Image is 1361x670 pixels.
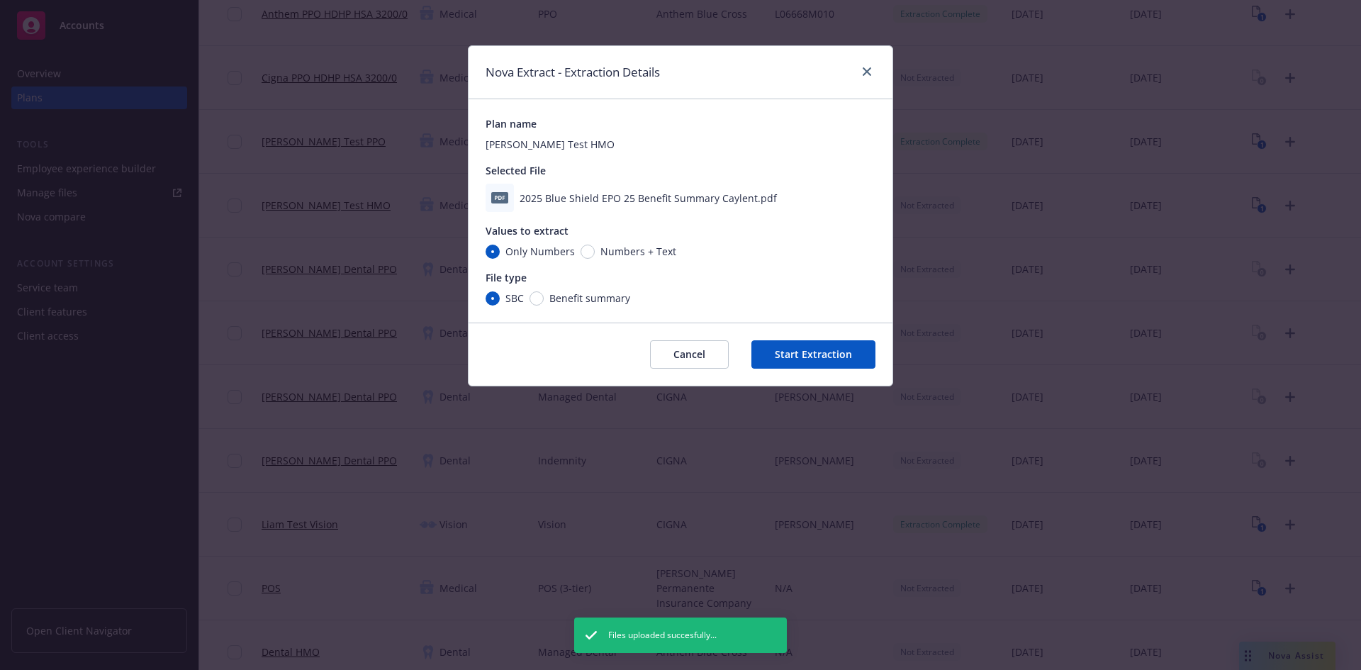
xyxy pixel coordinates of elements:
[505,291,524,306] span: SBC
[486,137,875,152] div: [PERSON_NAME] Test HMO
[505,244,575,259] span: Only Numbers
[608,629,717,642] span: Files uploaded succesfully...
[600,244,676,259] span: Numbers + Text
[530,291,544,306] input: Benefit summary
[486,271,527,284] span: File type
[751,340,875,369] button: Start Extraction
[486,245,500,259] input: Only Numbers
[581,245,595,259] input: Numbers + Text
[486,63,660,82] h1: Nova Extract - Extraction Details
[858,63,875,80] a: close
[486,224,569,238] span: Values to extract
[486,116,875,131] div: Plan name
[486,291,500,306] input: SBC
[549,291,630,306] span: Benefit summary
[486,163,875,178] div: Selected File
[650,340,729,369] button: Cancel
[520,191,777,206] span: 2025 Blue Shield EPO 25 Benefit Summary Caylent.pdf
